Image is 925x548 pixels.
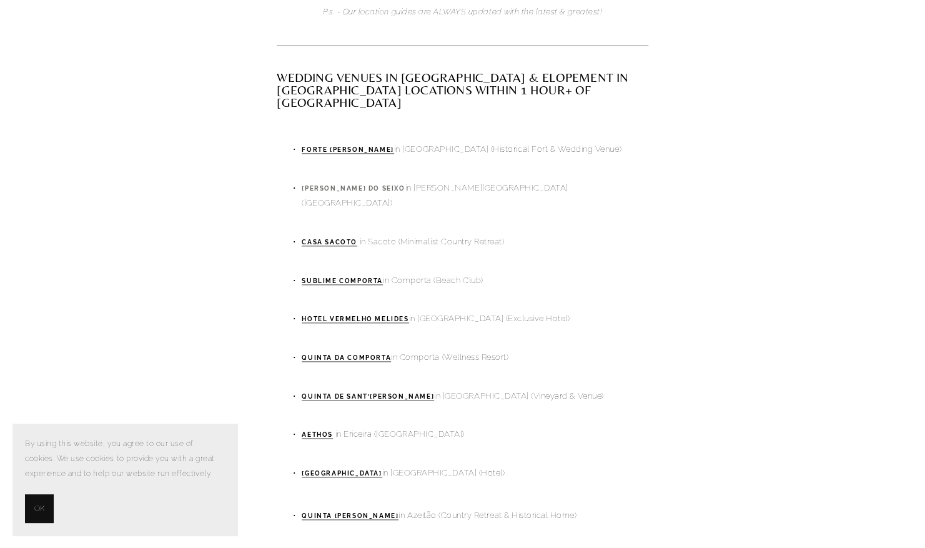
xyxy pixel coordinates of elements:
[302,181,648,211] p: in [PERSON_NAME][GEOGRAPHIC_DATA] ([GEOGRAPHIC_DATA])
[302,470,382,477] strong: [GEOGRAPHIC_DATA]
[323,7,602,16] em: P.s. - Our location guides are ALWAYS updated with the latest & greatest!
[302,277,383,284] strong: Sublime Comporta
[302,185,405,192] a: [PERSON_NAME] do Seixo
[302,277,383,285] a: Sublime Comporta
[302,142,648,157] p: in [GEOGRAPHIC_DATA] (Historical Fort & Wedding Venue)
[302,316,408,322] strong: Hotel Vermelho Melides
[302,354,391,362] a: Quinta da Comporta
[302,354,391,361] strong: Quinta da Comporta
[302,234,648,249] p: in Sacoto (Minimalist Country Retreat)
[302,146,393,154] a: Forte [PERSON_NAME]
[302,512,398,519] strong: Quinta [PERSON_NAME]
[302,508,648,523] p: in Azeitão (Country Retreat & Historical Home)
[302,470,382,477] a: [GEOGRAPHIC_DATA]
[302,466,648,481] p: in [GEOGRAPHIC_DATA] (Hotel)
[25,436,225,482] p: By using this website, you agree to our use of cookies. We use cookies to provide you with a grea...
[302,239,357,246] a: Casa Sacoto
[302,311,648,326] p: in [GEOGRAPHIC_DATA] (Exclusive Hotel)
[34,501,44,516] span: OK
[302,350,648,365] p: in Comporta (Wellness Resort)
[302,389,648,404] p: in [GEOGRAPHIC_DATA] (Vineyard & Venue)
[25,494,54,523] button: OK
[302,393,434,401] a: Quinta de Sant’[PERSON_NAME]
[302,316,408,323] a: Hotel Vermelho Melides
[302,512,398,520] a: Quinta [PERSON_NAME]
[12,424,237,536] section: Cookie banner
[302,273,648,288] p: in Comporta (Beach Club)
[302,146,393,153] strong: Forte [PERSON_NAME]
[302,239,357,246] strong: Casa Sacoto
[277,71,648,109] h2: Wedding Venues in [GEOGRAPHIC_DATA] & Elopement in [GEOGRAPHIC_DATA] Locations Within 1 hour+ of ...
[302,427,648,442] p: in Ericeira ([GEOGRAPHIC_DATA])
[302,431,333,439] a: AETHOS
